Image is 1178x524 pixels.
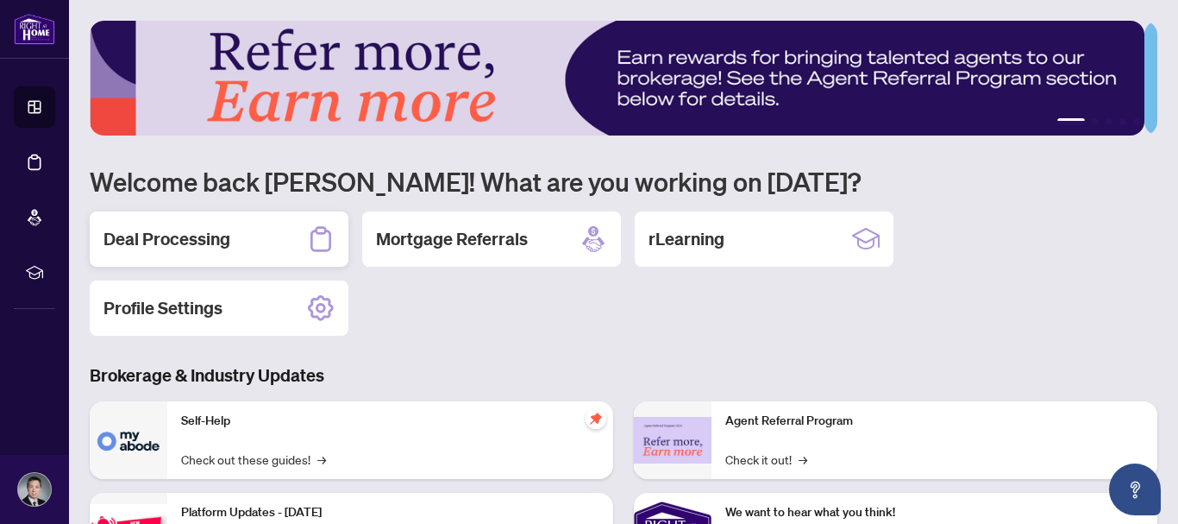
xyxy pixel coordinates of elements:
h2: Deal Processing [103,227,230,251]
button: 3 [1106,118,1112,125]
p: Self-Help [181,412,599,431]
p: We want to hear what you think! [725,503,1144,522]
button: Open asap [1109,464,1161,515]
p: Agent Referral Program [725,412,1144,431]
h2: Profile Settings [103,296,222,320]
img: Profile Icon [18,473,51,506]
h3: Brokerage & Industry Updates [90,363,1157,388]
button: 5 [1133,118,1140,125]
span: pushpin [586,408,606,429]
h2: rLearning [649,227,724,251]
a: Check it out!→ [725,450,807,469]
h2: Mortgage Referrals [376,227,528,251]
img: Agent Referral Program [634,417,711,464]
button: 4 [1119,118,1126,125]
img: Self-Help [90,401,167,479]
button: 2 [1092,118,1099,125]
img: Slide 0 [90,21,1144,136]
span: → [799,450,807,469]
button: 1 [1057,118,1085,125]
a: Check out these guides!→ [181,450,326,469]
p: Platform Updates - [DATE] [181,503,599,522]
h1: Welcome back [PERSON_NAME]! What are you working on [DATE]? [90,165,1157,198]
img: logo [14,13,55,45]
span: → [317,450,326,469]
